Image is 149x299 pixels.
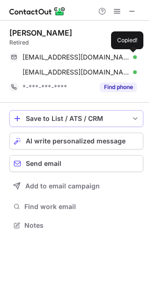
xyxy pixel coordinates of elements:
[22,68,130,76] span: [EMAIL_ADDRESS][DOMAIN_NAME]
[9,178,143,194] button: Add to email campaign
[24,202,140,211] span: Find work email
[9,219,143,232] button: Notes
[26,137,126,145] span: AI write personalized message
[9,155,143,172] button: Send email
[9,133,143,149] button: AI write personalized message
[9,38,143,47] div: Retired
[22,53,130,61] span: [EMAIL_ADDRESS][DOMAIN_NAME]
[25,182,100,190] span: Add to email campaign
[26,160,61,167] span: Send email
[100,82,137,92] button: Reveal Button
[9,200,143,213] button: Find work email
[24,221,140,230] span: Notes
[9,28,72,37] div: [PERSON_NAME]
[9,6,66,17] img: ContactOut v5.3.10
[9,110,143,127] button: save-profile-one-click
[26,115,127,122] div: Save to List / ATS / CRM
